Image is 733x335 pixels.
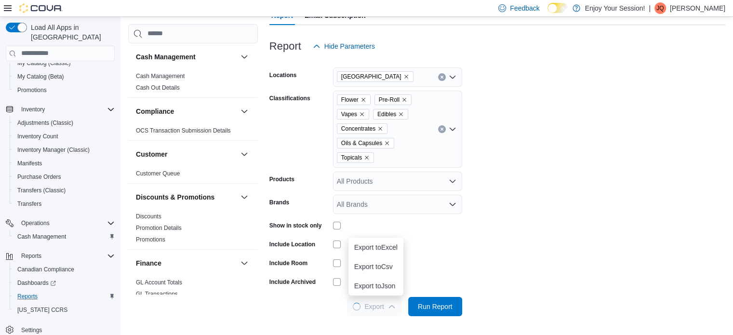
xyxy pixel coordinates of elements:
a: Adjustments (Classic) [13,117,77,129]
h3: Compliance [136,107,174,116]
a: Inventory Manager (Classic) [13,144,93,156]
button: My Catalog (Classic) [10,56,119,70]
button: Discounts & Promotions [136,192,237,202]
button: Inventory Count [10,130,119,143]
span: Reports [21,252,41,260]
button: Inventory [17,104,49,115]
button: Open list of options [449,73,456,81]
button: Remove Topicals from selection in this group [364,155,370,161]
a: [US_STATE] CCRS [13,304,71,316]
button: Customer [239,148,250,160]
button: Remove London North from selection in this group [403,74,409,80]
span: Load All Apps in [GEOGRAPHIC_DATA] [27,23,115,42]
button: Operations [2,216,119,230]
a: Cash Management [13,231,70,242]
span: Purchase Orders [17,173,61,181]
span: Dashboards [17,279,56,287]
button: Finance [136,258,237,268]
span: Discounts [136,213,161,220]
label: Include Room [269,259,307,267]
a: Promotion Details [136,225,182,231]
span: Promotions [13,84,115,96]
button: Remove Edibles from selection in this group [398,111,404,117]
button: Remove Oils & Capsules from selection in this group [384,140,390,146]
span: Transfers (Classic) [17,187,66,194]
span: My Catalog (Classic) [17,59,71,67]
a: Promotions [136,236,165,243]
label: Include Location [269,241,315,248]
span: Export to Json [354,282,398,290]
span: Adjustments (Classic) [17,119,73,127]
button: Open list of options [449,125,456,133]
div: Compliance [128,125,258,140]
span: Edibles [377,109,396,119]
span: Inventory Count [13,131,115,142]
p: Enjoy Your Session! [585,2,645,14]
span: Inventory Manager (Classic) [17,146,90,154]
button: Clear input [438,73,446,81]
span: Vapes [337,109,369,120]
span: Customer Queue [136,170,180,177]
button: Run Report [408,297,462,316]
span: [GEOGRAPHIC_DATA] [341,72,401,81]
button: Remove Vapes from selection in this group [359,111,365,117]
span: Inventory [17,104,115,115]
h3: Report [269,40,301,52]
button: Export toCsv [348,257,403,276]
a: Promotions [13,84,51,96]
span: Hide Parameters [324,41,375,51]
div: Jessica Quenneville [654,2,666,14]
span: GL Transactions [136,290,178,298]
span: OCS Transaction Submission Details [136,127,231,134]
span: Flower [337,94,371,105]
button: Promotions [10,83,119,97]
a: OCS Transaction Submission Details [136,127,231,134]
a: Dashboards [10,276,119,290]
span: Pre-Roll [379,95,400,105]
span: Run Report [418,302,453,311]
button: Clear input [438,125,446,133]
span: Dashboards [13,277,115,289]
button: Export toJson [348,276,403,295]
a: GL Transactions [136,291,178,297]
h3: Finance [136,258,161,268]
a: Manifests [13,158,46,169]
label: Locations [269,71,297,79]
button: Adjustments (Classic) [10,116,119,130]
button: LoadingExport [347,297,401,316]
button: Compliance [239,106,250,117]
span: My Catalog (Classic) [13,57,115,69]
button: [US_STATE] CCRS [10,303,119,317]
button: Purchase Orders [10,170,119,184]
div: Discounts & Promotions [128,211,258,249]
img: Cova [19,3,63,13]
label: Include Archived [269,278,316,286]
span: Vapes [341,109,357,119]
span: Cash Management [136,72,185,80]
p: | [649,2,651,14]
label: Products [269,175,294,183]
span: Flower [341,95,359,105]
span: Promotions [17,86,47,94]
div: Finance [128,277,258,304]
a: Canadian Compliance [13,264,78,275]
button: Remove Pre-Roll from selection in this group [401,97,407,103]
h3: Customer [136,149,167,159]
span: Loading [352,302,361,311]
button: Reports [10,290,119,303]
button: Canadian Compliance [10,263,119,276]
span: JQ [656,2,664,14]
h3: Discounts & Promotions [136,192,214,202]
a: GL Account Totals [136,279,182,286]
span: Reports [13,291,115,302]
button: Cash Management [239,51,250,63]
button: Compliance [136,107,237,116]
span: Manifests [13,158,115,169]
span: Cash Management [17,233,66,241]
p: [PERSON_NAME] [670,2,725,14]
span: [US_STATE] CCRS [17,306,67,314]
button: Cash Management [10,230,119,243]
span: Cash Management [13,231,115,242]
span: Export to Excel [354,243,398,251]
span: Topicals [337,152,374,163]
